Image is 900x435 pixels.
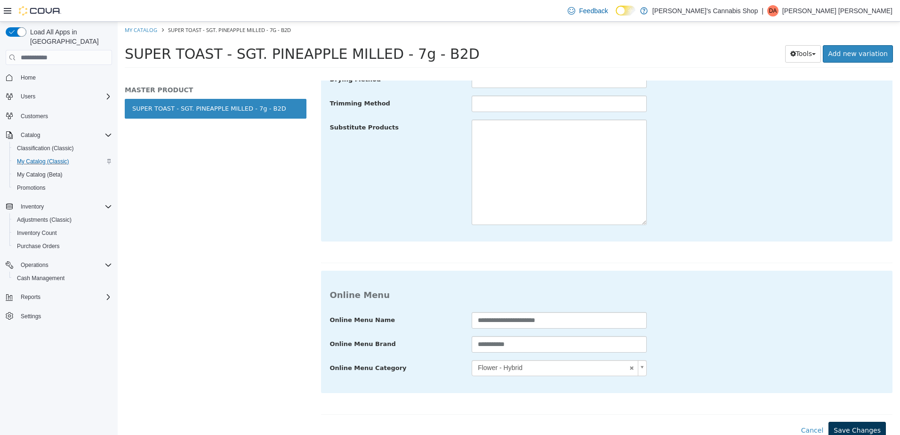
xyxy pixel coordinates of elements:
[212,102,281,109] span: Substitute Products
[212,295,278,302] span: Online Menu Name
[13,227,61,239] a: Inventory Count
[711,400,768,418] button: Save Changes
[667,24,704,41] button: Tools
[17,184,46,192] span: Promotions
[13,214,112,226] span: Adjustments (Classic)
[212,54,264,61] span: Drying Method
[21,313,41,320] span: Settings
[17,111,52,122] a: Customers
[17,291,44,303] button: Reports
[7,77,189,97] a: SUPER TOAST - SGT. PINEAPPLE MILLED - 7g - B2D
[2,90,116,103] button: Users
[7,24,362,40] span: SUPER TOAST - SGT. PINEAPPLE MILLED - 7g - B2D
[678,400,711,418] button: Cancel
[652,5,758,16] p: [PERSON_NAME]'s Cannabis Shop
[17,229,57,237] span: Inventory Count
[17,216,72,224] span: Adjustments (Classic)
[13,143,112,154] span: Classification (Classic)
[354,338,529,354] a: Flower - Hybrid
[762,5,763,16] p: |
[2,71,116,84] button: Home
[21,93,35,100] span: Users
[7,64,189,72] h5: MASTER PRODUCT
[9,240,116,253] button: Purchase Orders
[17,259,112,271] span: Operations
[13,169,66,180] a: My Catalog (Beta)
[17,129,44,141] button: Catalog
[26,27,112,46] span: Load All Apps in [GEOGRAPHIC_DATA]
[17,91,112,102] span: Users
[6,67,112,347] nav: Complex example
[21,131,40,139] span: Catalog
[17,171,63,178] span: My Catalog (Beta)
[2,290,116,304] button: Reports
[13,156,73,167] a: My Catalog (Classic)
[705,24,775,41] a: Add new variation
[21,293,40,301] span: Reports
[17,242,60,250] span: Purchase Orders
[13,182,49,193] a: Promotions
[9,155,116,168] button: My Catalog (Classic)
[13,241,64,252] a: Purchase Orders
[13,169,112,180] span: My Catalog (Beta)
[212,319,278,326] span: Online Menu Brand
[17,274,64,282] span: Cash Management
[17,310,112,322] span: Settings
[2,200,116,213] button: Inventory
[13,214,75,226] a: Adjustments (Classic)
[17,72,112,83] span: Home
[354,339,509,354] span: Flower - Hybrid
[17,91,39,102] button: Users
[13,273,112,284] span: Cash Management
[564,1,611,20] a: Feedback
[13,182,112,193] span: Promotions
[7,5,40,12] a: My Catalog
[17,72,40,83] a: Home
[9,168,116,181] button: My Catalog (Beta)
[2,258,116,272] button: Operations
[212,78,273,85] span: Trimming Method
[9,272,116,285] button: Cash Management
[21,113,48,120] span: Customers
[13,241,112,252] span: Purchase Orders
[13,156,112,167] span: My Catalog (Classic)
[13,143,78,154] a: Classification (Classic)
[616,6,635,16] input: Dark Mode
[2,109,116,122] button: Customers
[21,261,48,269] span: Operations
[17,291,112,303] span: Reports
[2,309,116,323] button: Settings
[579,6,608,16] span: Feedback
[9,226,116,240] button: Inventory Count
[769,5,777,16] span: DA
[782,5,892,16] p: [PERSON_NAME] [PERSON_NAME]
[17,201,48,212] button: Inventory
[21,203,44,210] span: Inventory
[21,74,36,81] span: Home
[19,6,61,16] img: Cova
[13,227,112,239] span: Inventory Count
[212,268,766,279] h3: Online Menu
[17,145,74,152] span: Classification (Classic)
[17,201,112,212] span: Inventory
[212,343,289,350] span: Online Menu Category
[50,5,173,12] span: SUPER TOAST - SGT. PINEAPPLE MILLED - 7g - B2D
[17,129,112,141] span: Catalog
[9,181,116,194] button: Promotions
[767,5,779,16] div: Dylan Ann McKinney
[17,110,112,121] span: Customers
[17,259,52,271] button: Operations
[9,213,116,226] button: Adjustments (Classic)
[17,158,69,165] span: My Catalog (Classic)
[17,311,45,322] a: Settings
[2,129,116,142] button: Catalog
[9,142,116,155] button: Classification (Classic)
[13,273,68,284] a: Cash Management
